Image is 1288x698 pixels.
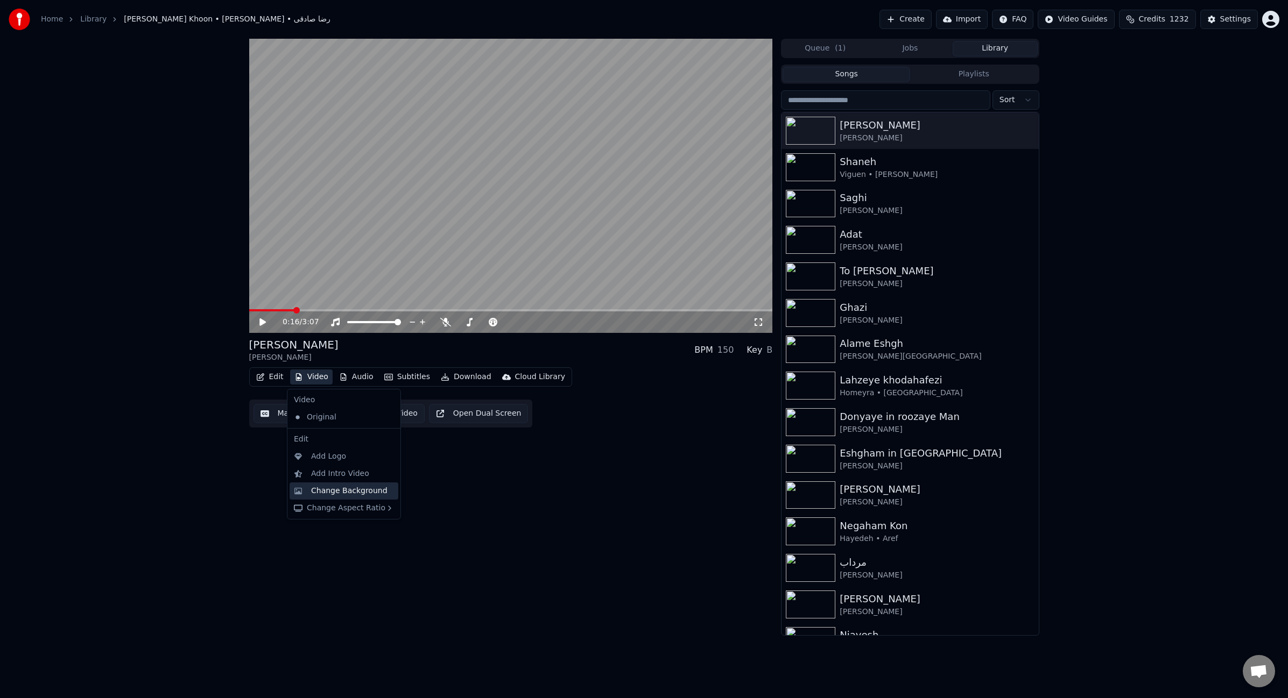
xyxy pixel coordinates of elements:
div: B [766,344,772,357]
div: [PERSON_NAME] [840,133,1034,144]
div: Eshgham in [GEOGRAPHIC_DATA] [840,446,1034,461]
div: Saghi [840,190,1034,205]
img: youka [9,9,30,30]
div: Niayesh [840,628,1034,643]
div: 150 [717,344,734,357]
button: Songs [783,67,910,82]
nav: breadcrumb [41,14,330,25]
button: Edit [252,369,288,384]
div: [PERSON_NAME][GEOGRAPHIC_DATA] [840,351,1034,362]
div: [PERSON_NAME] [840,497,1034,508]
div: Negaham Kon [840,518,1034,533]
div: To [PERSON_NAME] [840,263,1034,279]
button: Manual Sync [254,404,333,423]
div: [PERSON_NAME] [840,482,1034,497]
div: Viguen • [PERSON_NAME] [840,169,1034,180]
div: [PERSON_NAME] [840,242,1034,253]
div: Edit [290,431,398,448]
button: Queue [783,41,868,56]
span: 3:07 [302,317,319,327]
span: Sort [1000,95,1015,105]
span: [PERSON_NAME] Khoon • [PERSON_NAME] • رضا صادقی [124,14,330,25]
div: Shaneh [840,154,1034,169]
span: ( 1 ) [835,43,846,54]
button: Settings [1200,10,1258,29]
button: FAQ [992,10,1033,29]
div: Lahzeye khodahafezi [840,373,1034,388]
div: [PERSON_NAME] [840,118,1034,133]
div: Homeyra • [GEOGRAPHIC_DATA] [840,388,1034,398]
div: Key [747,344,762,357]
div: [PERSON_NAME] [840,570,1034,581]
div: Change Background [311,486,388,496]
button: Credits1232 [1119,10,1196,29]
div: [PERSON_NAME] [840,592,1034,607]
div: Alame Eshgh [840,336,1034,351]
button: Audio [335,369,378,384]
div: BPM [694,344,713,357]
button: Open Dual Screen [429,404,529,423]
div: Adat [840,227,1034,242]
div: [PERSON_NAME] [840,607,1034,617]
span: 0:16 [283,317,299,327]
div: [PERSON_NAME] [840,279,1034,289]
div: Cloud Library [515,372,565,382]
div: [PERSON_NAME] [840,315,1034,326]
span: Credits [1139,14,1165,25]
span: 1232 [1170,14,1189,25]
button: Download [437,369,496,384]
div: [PERSON_NAME] [840,424,1034,435]
button: Video [290,369,333,384]
div: Donyaye in roozaye Man [840,409,1034,424]
button: Video Guides [1038,10,1114,29]
button: Import [936,10,988,29]
div: [PERSON_NAME] [249,337,339,352]
div: Change Aspect Ratio [290,500,398,517]
a: Home [41,14,63,25]
div: [PERSON_NAME] [249,352,339,363]
a: Open chat [1243,655,1275,687]
div: Hayedeh • Aref [840,533,1034,544]
div: Settings [1220,14,1251,25]
div: مرداب [840,555,1034,570]
div: Add Logo [311,451,346,462]
div: Video [290,391,398,409]
div: / [283,317,308,327]
div: Original [290,409,382,426]
a: Library [80,14,107,25]
button: Playlists [910,67,1038,82]
div: Add Intro Video [311,468,369,479]
button: Subtitles [380,369,434,384]
div: [PERSON_NAME] [840,205,1034,216]
button: Create [879,10,932,29]
div: [PERSON_NAME] [840,461,1034,472]
div: Ghazi [840,300,1034,315]
button: Library [953,41,1038,56]
button: Jobs [868,41,953,56]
